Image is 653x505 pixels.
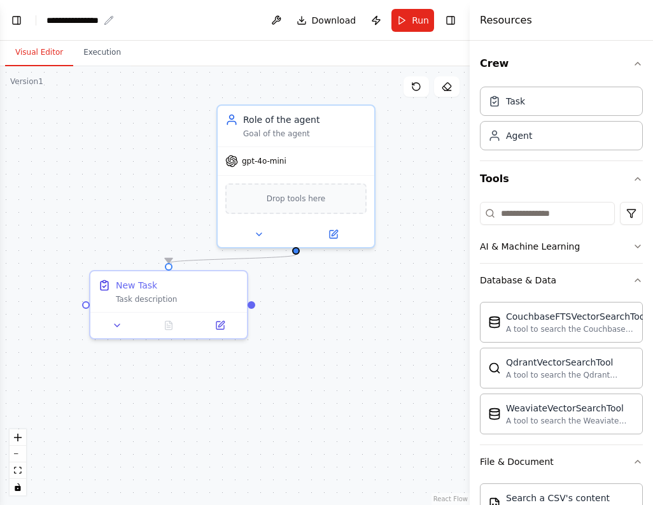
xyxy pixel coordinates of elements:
div: Search a CSV's content [506,492,635,504]
h4: Resources [480,13,532,28]
span: Drop tools here [267,192,326,205]
button: AI & Machine Learning [480,230,643,263]
button: fit view [10,462,26,479]
div: Crew [480,82,643,160]
button: Show left sidebar [8,11,25,29]
div: File & Document [480,455,554,468]
button: Database & Data [480,264,643,297]
button: Run [391,9,434,32]
img: CouchbaseFTSVectorSearchTool [488,316,501,329]
button: zoom out [10,446,26,462]
div: Database & Data [480,274,556,287]
button: Download [291,9,362,32]
div: A tool to search the Weaviate database for relevant information on internal documents. [506,416,635,426]
div: Task description [116,294,239,304]
div: Version 1 [10,76,43,87]
button: Tools [480,161,643,197]
div: Role of the agent [243,113,367,126]
div: New TaskTask description [89,270,248,339]
button: Open in side panel [198,318,242,333]
div: Database & Data [480,297,643,445]
div: CouchbaseFTSVectorSearchTool [506,310,647,323]
button: Hide right sidebar [442,11,460,29]
div: New Task [116,279,157,292]
span: Download [312,14,356,27]
button: Crew [480,46,643,82]
img: QdrantVectorSearchTool [488,362,501,374]
a: React Flow attribution [433,495,468,502]
button: No output available [142,318,196,333]
button: toggle interactivity [10,479,26,495]
div: Goal of the agent [243,129,367,139]
div: QdrantVectorSearchTool [506,356,635,369]
div: A tool to search the Couchbase database for relevant information on internal documents. [506,324,647,334]
div: Agent [506,129,532,142]
button: Visual Editor [5,39,73,66]
div: WeaviateVectorSearchTool [506,402,635,415]
div: AI & Machine Learning [480,240,580,253]
button: Execution [73,39,131,66]
div: A tool to search the Qdrant database for relevant information on internal documents. [506,370,635,380]
div: Role of the agentGoal of the agentgpt-4o-miniDrop tools here [216,104,376,248]
div: React Flow controls [10,429,26,495]
button: Open in side panel [297,227,369,242]
button: zoom in [10,429,26,446]
div: Task [506,95,525,108]
img: WeaviateVectorSearchTool [488,408,501,420]
g: Edge from 37dcc92d-2791-41c0-80a9-769c88100952 to 34451c90-88fc-44bc-8f6e-06415767ea0f [162,250,302,267]
nav: breadcrumb [46,14,114,27]
span: Run [412,14,429,27]
button: File & Document [480,445,643,478]
span: gpt-4o-mini [242,156,286,166]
